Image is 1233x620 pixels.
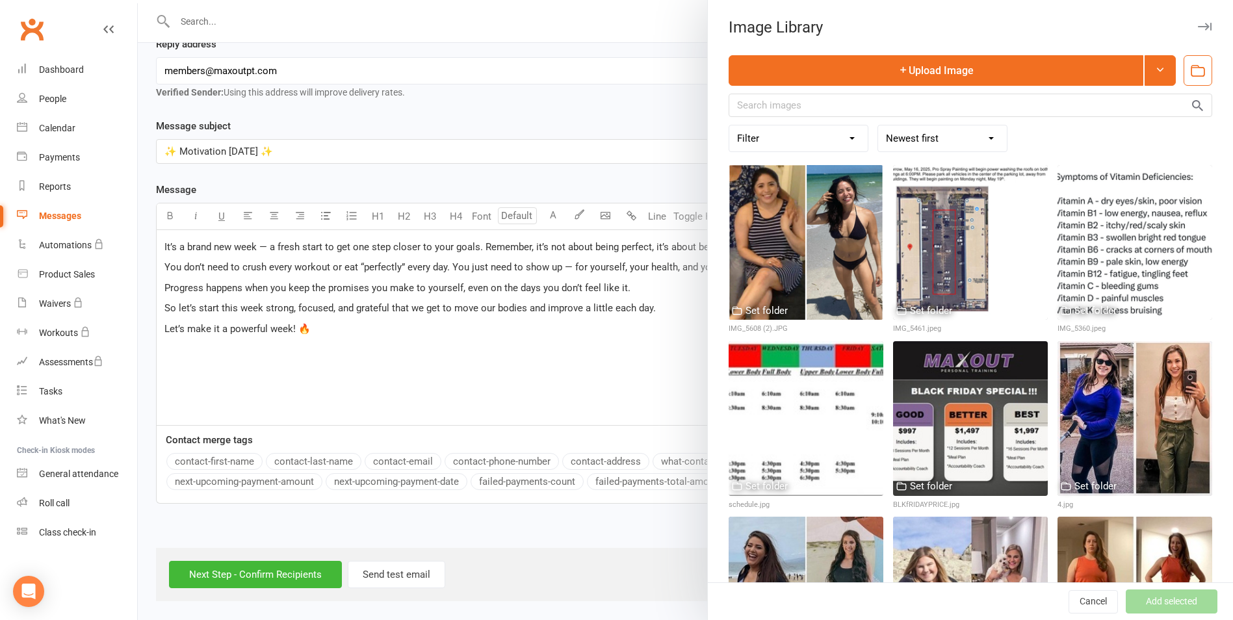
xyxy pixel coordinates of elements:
[17,489,137,518] a: Roll call
[17,289,137,318] a: Waivers
[39,211,81,221] div: Messages
[39,357,103,367] div: Assessments
[39,469,118,479] div: General attendance
[39,64,84,75] div: Dashboard
[17,318,137,348] a: Workouts
[910,478,952,494] div: Set folder
[39,181,71,192] div: Reports
[708,18,1233,36] div: Image Library
[1069,590,1118,614] button: Cancel
[1074,303,1117,318] div: Set folder
[729,55,1143,86] button: Upload Image
[39,94,66,104] div: People
[16,13,48,45] a: Clubworx
[729,341,883,496] img: schedule.jpg
[17,348,137,377] a: Assessments
[39,386,62,396] div: Tasks
[39,498,70,508] div: Roll call
[746,303,788,318] div: Set folder
[17,459,137,489] a: General attendance kiosk mode
[39,328,78,338] div: Workouts
[729,499,883,511] div: schedule.jpg
[893,165,1048,320] img: IMG_5461.jpeg
[17,201,137,231] a: Messages
[1058,341,1212,496] img: 4.jpg
[1058,499,1212,511] div: 4.jpg
[17,172,137,201] a: Reports
[39,298,71,309] div: Waivers
[17,518,137,547] a: Class kiosk mode
[729,323,883,335] div: IMG_5608 (2).JPG
[39,527,96,537] div: Class check-in
[1074,478,1117,494] div: Set folder
[17,55,137,84] a: Dashboard
[746,478,788,494] div: Set folder
[17,377,137,406] a: Tasks
[893,323,1048,335] div: IMG_5461.jpeg
[893,341,1048,496] img: BLKfRIDAYPRICE.jpg
[17,406,137,435] a: What's New
[729,165,883,320] img: IMG_5608 (2).JPG
[39,123,75,133] div: Calendar
[39,269,95,279] div: Product Sales
[1058,323,1212,335] div: IMG_5360.jpeg
[17,260,137,289] a: Product Sales
[13,576,44,607] div: Open Intercom Messenger
[729,94,1212,117] input: Search images
[910,303,952,318] div: Set folder
[893,499,1048,511] div: BLKfRIDAYPRICE.jpg
[17,231,137,260] a: Automations
[17,143,137,172] a: Payments
[17,114,137,143] a: Calendar
[39,152,80,162] div: Payments
[1058,165,1212,320] img: IMG_5360.jpeg
[39,240,92,250] div: Automations
[17,84,137,114] a: People
[39,415,86,426] div: What's New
